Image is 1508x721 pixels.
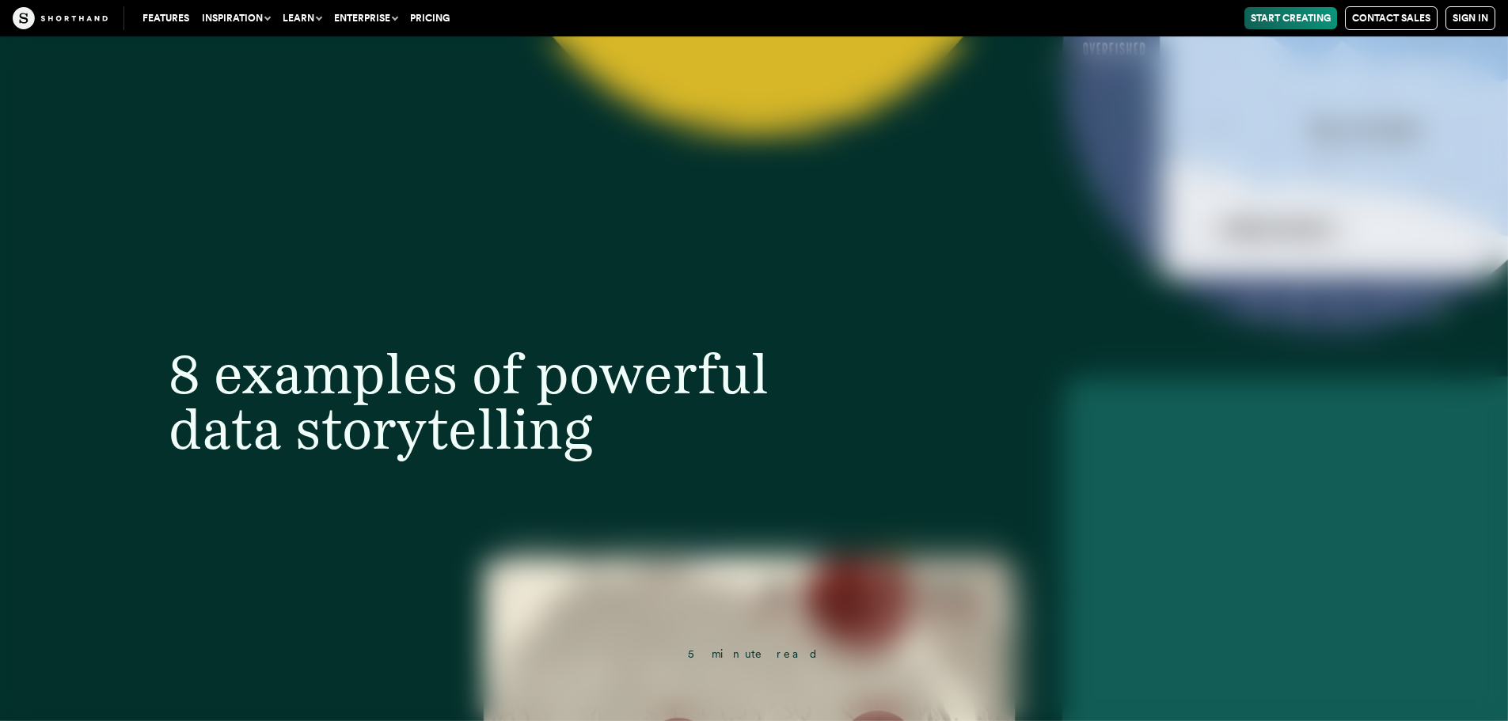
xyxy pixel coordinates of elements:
[1345,6,1438,30] a: Contact Sales
[328,7,404,29] button: Enterprise
[169,340,769,462] span: 8 examples of powerful data storytelling
[13,7,108,29] img: The Craft
[1244,7,1337,29] a: Start Creating
[404,7,456,29] a: Pricing
[276,7,328,29] button: Learn
[136,7,196,29] a: Features
[688,647,819,660] span: 5 minute read
[1445,6,1495,30] a: Sign in
[196,7,276,29] button: Inspiration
